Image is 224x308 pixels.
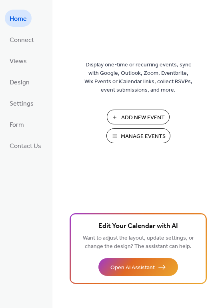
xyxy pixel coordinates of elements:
span: Form [10,119,24,131]
button: Open AI Assistant [98,258,178,276]
a: Views [5,52,32,69]
a: Form [5,116,29,133]
a: Settings [5,94,38,112]
span: Display one-time or recurring events, sync with Google, Outlook, Zoom, Eventbrite, Wix Events or ... [84,61,192,94]
button: Manage Events [106,128,170,143]
span: Connect [10,34,34,46]
a: Home [5,10,32,27]
span: Want to adjust the layout, update settings, or change the design? The assistant can help. [83,233,194,252]
span: Views [10,55,27,68]
span: Open AI Assistant [110,264,155,272]
span: Add New Event [121,114,165,122]
span: Settings [10,98,34,110]
button: Add New Event [107,110,170,124]
span: Manage Events [121,132,166,141]
span: Contact Us [10,140,41,152]
span: Edit Your Calendar with AI [98,221,178,232]
a: Contact Us [5,137,46,154]
a: Connect [5,31,39,48]
span: Design [10,76,30,89]
a: Design [5,73,34,90]
span: Home [10,13,27,25]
